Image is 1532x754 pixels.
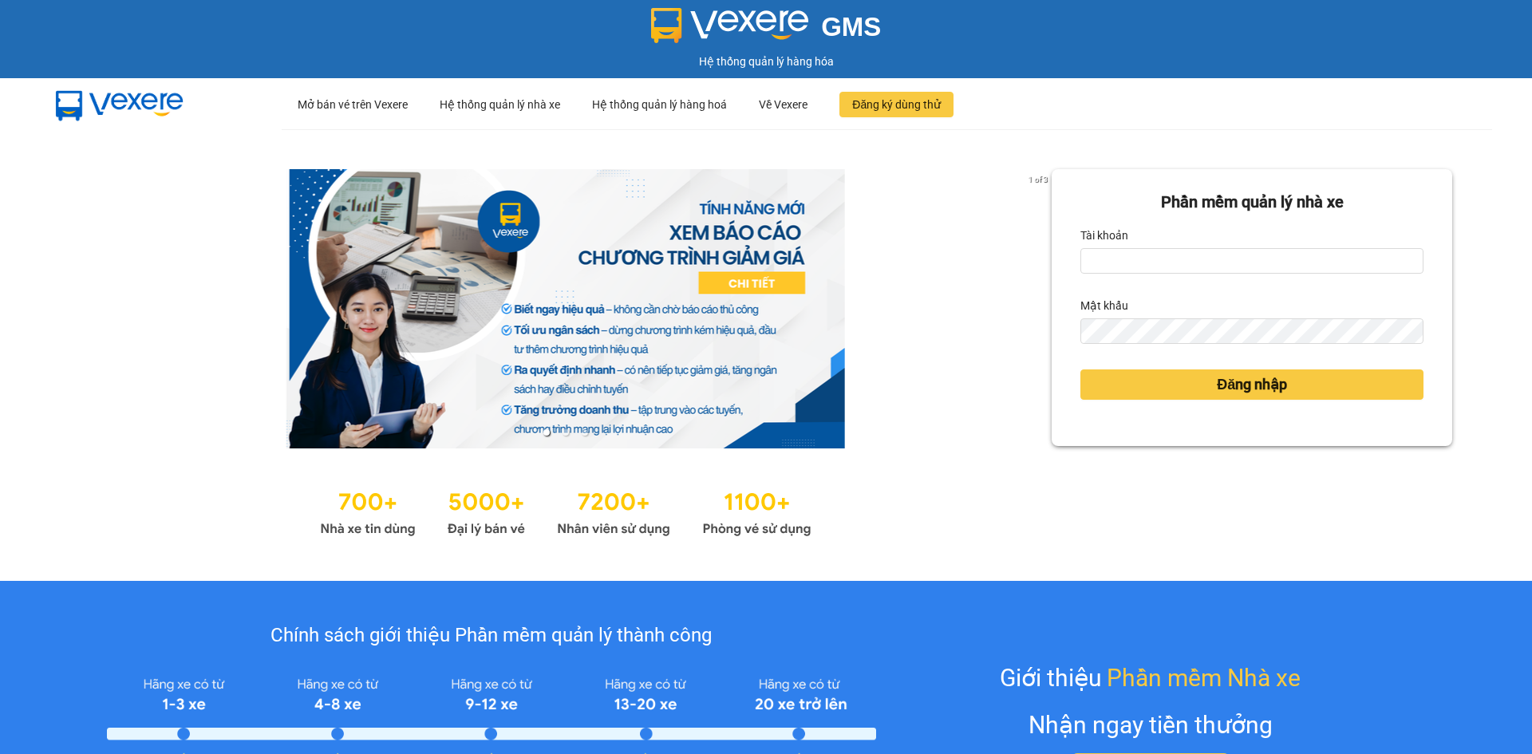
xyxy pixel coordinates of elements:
div: Hệ thống quản lý hàng hóa [4,53,1528,70]
li: slide item 3 [582,429,588,436]
span: Đăng nhập [1217,373,1287,396]
img: mbUUG5Q.png [40,78,199,131]
div: Nhận ngay tiền thưởng [1029,706,1273,744]
div: Chính sách giới thiệu Phần mềm quản lý thành công [107,621,875,651]
img: logo 2 [651,8,809,43]
div: Hệ thống quản lý nhà xe [440,79,560,130]
div: Mở bán vé trên Vexere [298,79,408,130]
label: Mật khẩu [1080,293,1128,318]
div: Hệ thống quản lý hàng hoá [592,79,727,130]
p: 1 of 3 [1024,169,1052,190]
div: Giới thiệu [1000,659,1301,697]
button: previous slide / item [80,169,102,448]
input: Tài khoản [1080,248,1423,274]
li: slide item 1 [543,429,550,436]
div: Về Vexere [759,79,807,130]
span: Đăng ký dùng thử [852,96,941,113]
span: Phần mềm Nhà xe [1107,659,1301,697]
button: Đăng ký dùng thử [839,92,954,117]
input: Mật khẩu [1080,318,1423,344]
button: next slide / item [1029,169,1052,448]
button: Đăng nhập [1080,369,1423,400]
label: Tài khoản [1080,223,1128,248]
a: GMS [651,24,882,37]
span: GMS [821,12,881,41]
div: Phần mềm quản lý nhà xe [1080,190,1423,215]
img: Statistics.png [320,480,811,541]
li: slide item 2 [563,429,569,436]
